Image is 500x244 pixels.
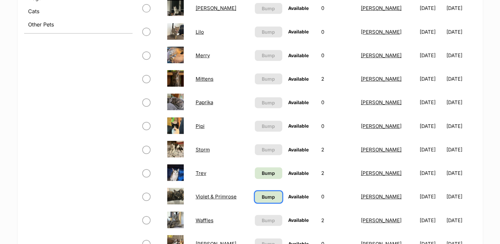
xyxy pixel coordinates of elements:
a: [PERSON_NAME] [361,193,402,200]
span: Bump [262,146,275,153]
button: Bump [255,97,282,108]
a: [PERSON_NAME] [361,170,402,176]
a: Paprika [196,99,213,105]
a: Mittens [196,76,213,82]
td: [DATE] [417,20,446,43]
span: Bump [262,52,275,59]
td: [DATE] [417,138,446,161]
td: [DATE] [446,115,475,138]
td: 2 [319,138,358,161]
td: 0 [319,91,358,114]
button: Bump [255,73,282,84]
span: Available [288,194,309,199]
td: [DATE] [417,115,446,138]
a: [PERSON_NAME] [196,5,236,11]
td: [DATE] [417,185,446,208]
a: Cats [24,5,133,17]
span: Available [288,123,309,129]
span: Available [288,53,309,58]
span: Available [288,29,309,34]
img: Mittens [167,70,184,87]
td: [DATE] [417,162,446,184]
span: Available [288,5,309,11]
a: Storm [196,146,210,153]
td: [DATE] [446,185,475,208]
a: Lilo [196,29,204,35]
td: [DATE] [446,44,475,67]
span: Available [288,76,309,82]
span: Bump [262,75,275,82]
td: [DATE] [446,67,475,90]
span: Bump [262,170,275,177]
td: 0 [319,20,358,43]
td: 2 [319,209,358,232]
span: Available [288,217,309,223]
span: Available [288,170,309,176]
span: Bump [262,193,275,200]
td: [DATE] [446,20,475,43]
a: Bump [255,191,282,203]
span: Bump [262,123,275,130]
a: Waffles [196,217,213,224]
td: [DATE] [446,162,475,184]
span: Bump [262,28,275,35]
a: [PERSON_NAME] [361,52,402,59]
img: Lilo [167,23,184,40]
a: Other Pets [24,19,133,30]
a: [PERSON_NAME] [361,29,402,35]
span: Bump [262,99,275,106]
td: 0 [319,44,358,67]
button: Bump [255,144,282,155]
span: Available [288,147,309,152]
td: [DATE] [446,138,475,161]
td: [DATE] [417,67,446,90]
td: 2 [319,162,358,184]
a: Violet & Primrose [196,193,237,200]
td: [DATE] [417,209,446,232]
button: Bump [255,50,282,61]
span: Bump [262,5,275,12]
a: [PERSON_NAME] [361,146,402,153]
img: Waffles [167,212,184,228]
a: Bump [255,167,282,179]
td: [DATE] [417,44,446,67]
td: [DATE] [417,91,446,114]
td: 0 [319,185,358,208]
a: [PERSON_NAME] [361,99,402,105]
button: Bump [255,121,282,132]
span: Available [288,100,309,105]
a: Pipi [196,123,205,129]
span: Bump [262,217,275,224]
a: [PERSON_NAME] [361,5,402,11]
a: [PERSON_NAME] [361,76,402,82]
td: 0 [319,115,358,138]
a: Trev [196,170,206,176]
a: [PERSON_NAME] [361,217,402,224]
td: [DATE] [446,91,475,114]
a: [PERSON_NAME] [361,123,402,129]
td: [DATE] [446,209,475,232]
button: Bump [255,26,282,37]
td: 2 [319,67,358,90]
a: Merry [196,52,210,59]
button: Bump [255,215,282,226]
button: Bump [255,3,282,14]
